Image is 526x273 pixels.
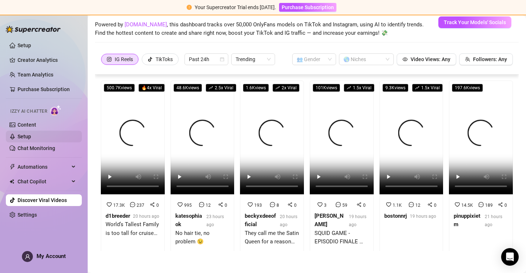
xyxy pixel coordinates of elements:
[18,212,37,218] a: Settings
[342,203,347,208] span: 59
[130,202,135,207] span: message
[18,145,55,151] a: Chat Monitoring
[461,203,473,208] span: 14.5K
[254,203,262,208] span: 193
[18,42,31,48] a: Setup
[220,57,224,61] span: calendar
[313,84,340,92] span: 101K views
[449,81,513,257] a: 197.6Kviews14.5K1890pinuppixietm21 hours ago
[384,213,407,219] strong: bostonnrj
[479,202,484,207] span: message
[184,203,192,208] span: 995
[415,203,420,208] span: 12
[294,203,297,208] span: 0
[310,81,374,257] a: 101Kviewsrise1.5x Viral3590[PERSON_NAME]19 hours agoSQUID GAME - EPISODIO FINALE ❤️ Link in bio e...
[138,84,165,92] span: 🔥 4 x Viral
[504,203,507,208] span: 0
[95,20,424,38] span: Powered by , this dashboard tracks over 50,000 OnlyFans models on TikTok and Instagram, using AI ...
[473,56,507,62] span: Followers: Any
[101,81,165,257] a: 500.7Kviews🔥4x Viral17.3K2370d1breeder20 hours agoWorld’s Tallest Family is too tall for cruise s...
[106,220,160,238] div: World’s Tallest Family is too tall for cruise ships, except for short grandma😭 how tall are you? ...
[272,84,300,92] span: 2 x Viral
[438,16,511,28] button: Track Your Models' Socials
[18,197,67,203] a: Discover Viral Videos
[315,213,344,228] strong: [PERSON_NAME]
[380,81,443,257] a: 9.3Kviewsrise1.5x Viral1.1K120bostonnrj19 hours ago
[282,4,334,10] span: Purchase Subscription
[347,86,351,90] span: rise
[125,21,167,28] a: [DOMAIN_NAME]
[485,214,502,227] span: 21 hours ago
[501,248,519,266] div: Open Intercom Messenger
[434,203,437,208] span: 0
[25,254,30,259] span: user
[133,214,159,219] span: 20 hours ago
[344,84,374,92] span: 1.5 x Viral
[243,84,269,92] span: 1.6K views
[206,203,211,208] span: 12
[18,54,76,66] a: Creator Analytics
[137,203,144,208] span: 237
[357,202,362,207] span: share-alt
[287,202,293,207] span: share-alt
[245,213,276,228] strong: beckyxdeeofficial
[209,86,213,90] span: rise
[206,84,236,92] span: 2.5 x Viral
[156,203,159,208] span: 0
[18,176,69,187] span: Chat Copilot
[459,53,513,65] button: Followers: Any
[411,56,450,62] span: Video Views: Any
[206,214,224,227] span: 23 hours ago
[315,229,369,246] div: SQUID GAME - EPISODIO FINALE ❤️ Link in bio e [PERSON_NAME] 🔥 Ringraziamo per la bellissima villa...
[412,84,443,92] span: 1.5 x Viral
[393,203,402,208] span: 1.1K
[455,202,460,207] span: heart
[397,53,456,65] button: Video Views: Any
[107,202,112,207] span: heart
[236,54,271,65] span: Trending
[403,57,408,62] span: eye
[195,4,276,10] span: Your Supercreator Trial ends [DATE].
[277,203,279,208] span: 8
[245,229,299,246] div: They call me the Satin Queen for a reason 😉😈 #satin #satinblouse
[279,3,336,12] button: Purchase Subscription
[187,5,192,10] span: exclamation-circle
[409,202,414,207] span: message
[104,84,135,92] span: 500.7K views
[465,57,470,62] span: team
[175,229,230,246] div: No hair tie, no problem 😉
[9,179,14,184] img: Chat Copilot
[349,214,366,227] span: 19 hours ago
[280,214,297,227] span: 20 hours ago
[415,86,419,90] span: rise
[115,54,133,65] div: IG Reels
[240,81,304,257] a: 1.6Kviewsrise2x Viral19380beckyxdeeofficial20 hours agoThey call me the Satin Queen for a reason ...
[37,253,66,259] span: My Account
[275,86,280,90] span: rise
[106,213,130,219] strong: d1breeder
[171,81,235,257] a: 48.6Kviewsrise2.5x Viral995120katesophiaok23 hours agoNo hair tie, no problem 😉
[382,84,408,92] span: 9.3K views
[148,57,153,62] span: tik-tok
[427,202,432,207] span: share-alt
[156,54,173,65] div: TikToks
[444,19,506,25] span: Track Your Models' Socials
[410,214,436,219] span: 19 hours ago
[189,54,224,65] span: Past 24h
[248,202,253,207] span: heart
[386,202,391,207] span: heart
[454,213,480,228] strong: pinuppixietm
[225,203,227,208] span: 0
[50,105,61,116] img: AI Chatter
[336,202,341,207] span: message
[107,57,112,62] span: instagram
[174,84,202,92] span: 48.6K views
[10,108,47,115] span: Izzy AI Chatter
[279,4,336,10] a: Purchase Subscription
[324,203,327,208] span: 3
[178,202,183,207] span: heart
[18,122,36,128] a: Content
[485,203,493,208] span: 189
[218,202,223,207] span: share-alt
[175,213,202,228] strong: katesophiaok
